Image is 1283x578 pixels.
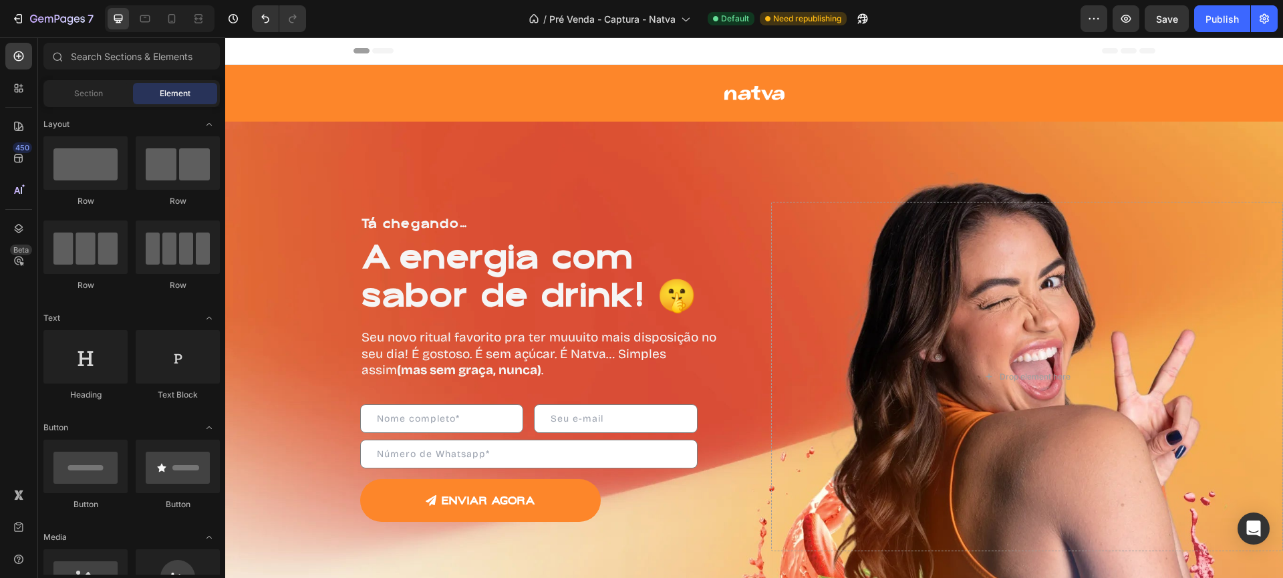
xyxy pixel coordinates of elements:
[172,325,316,340] strong: (mas sem graça, nunca)
[136,201,503,278] p: A energia com sabor de drink! 🤫
[1194,5,1250,32] button: Publish
[1145,5,1189,32] button: Save
[252,5,306,32] div: Undo/Redo
[1205,12,1239,26] div: Publish
[43,531,67,543] span: Media
[198,114,220,135] span: Toggle open
[217,454,310,473] div: ENVIAR AGORA
[543,12,547,26] span: /
[43,422,68,434] span: Button
[5,5,100,32] button: 7
[198,417,220,438] span: Toggle open
[136,279,220,291] div: Row
[773,13,841,25] span: Need republishing
[1238,513,1270,545] div: Open Intercom Messenger
[136,389,220,401] div: Text Block
[136,292,503,341] p: Seu novo ritual favorito pra ter muuuito mais disposição no seu dia! É gostoso. É sem açúcar. É N...
[1156,13,1178,25] span: Save
[43,498,128,511] div: Button
[43,43,220,69] input: Search Sections & Elements
[309,367,472,396] input: Seu e-mail
[88,11,94,27] p: 7
[499,49,559,63] img: gempages_577463497328165779-23eef765-8104-42a0-8ab2-3844f6e81f0b.png
[135,178,505,195] h1: Rich Text Editor. Editing area: main
[135,291,505,343] div: Rich Text Editor. Editing area: main
[10,245,32,255] div: Beta
[43,389,128,401] div: Heading
[198,527,220,548] span: Toggle open
[225,37,1283,578] iframe: Design area
[198,307,220,329] span: Toggle open
[136,195,220,207] div: Row
[549,12,676,26] span: Pré Venda - Captura - Natva
[136,179,503,194] p: Tá chegando…
[43,312,60,324] span: Text
[135,442,376,484] button: ENVIAR AGORA
[136,498,220,511] div: Button
[774,334,845,345] div: Drop element here
[160,88,190,100] span: Element
[135,367,299,396] input: Nome completo*
[13,142,32,153] div: 450
[43,279,128,291] div: Row
[43,118,69,130] span: Layout
[135,203,505,283] h1: Rich Text Editor. Editing area: main
[721,13,749,25] span: Default
[43,195,128,207] div: Row
[74,88,103,100] span: Section
[135,402,472,431] input: Número de Whatsapp*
